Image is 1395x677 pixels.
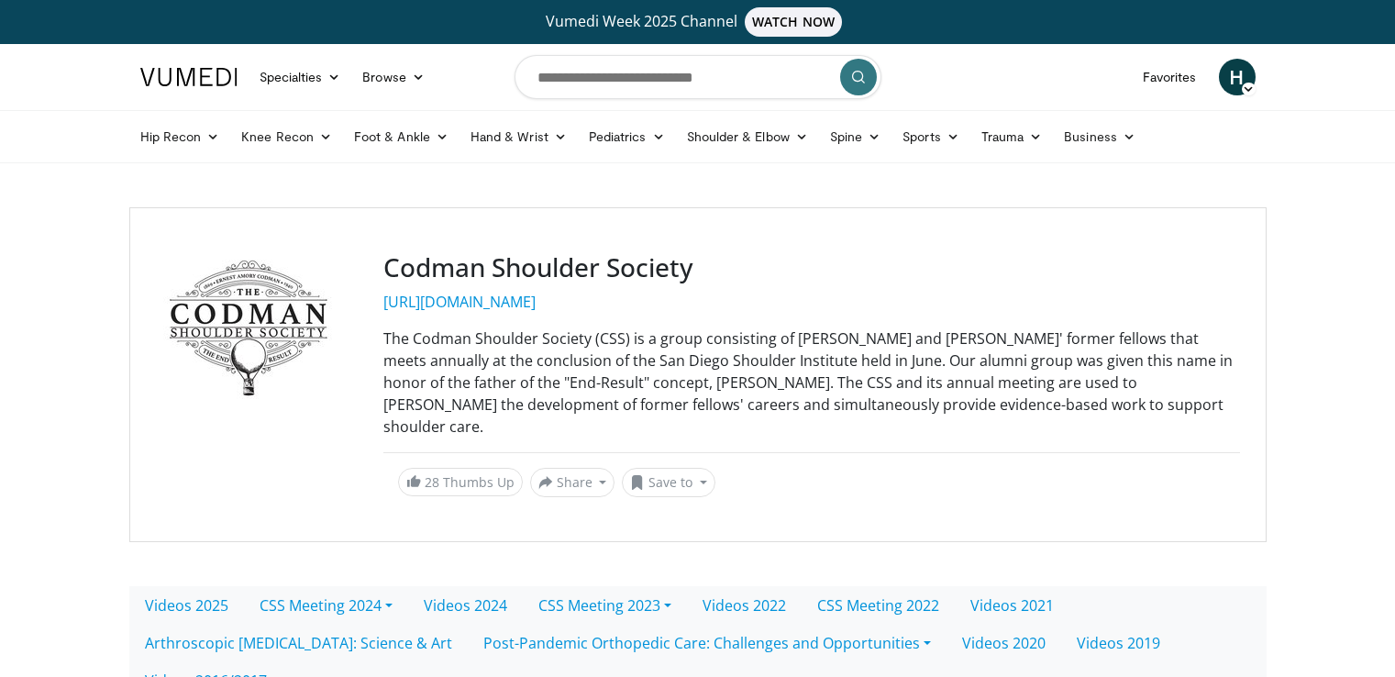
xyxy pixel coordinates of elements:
a: 28 Thumbs Up [398,468,523,496]
a: CSS Meeting 2022 [802,586,955,625]
img: VuMedi Logo [140,68,238,86]
a: Favorites [1132,59,1208,95]
a: Videos 2019 [1061,624,1176,662]
span: 28 [425,473,439,491]
a: Pediatrics [578,118,676,155]
button: Share [530,468,615,497]
span: WATCH NOW [745,7,842,37]
a: H [1219,59,1256,95]
button: Save to [622,468,715,497]
a: CSS Meeting 2023 [523,586,687,625]
a: Sports [891,118,970,155]
a: [URL][DOMAIN_NAME] [383,292,536,312]
a: Vumedi Week 2025 ChannelWATCH NOW [143,7,1253,37]
a: Hand & Wrist [459,118,578,155]
a: Foot & Ankle [343,118,459,155]
a: Business [1053,118,1146,155]
a: Specialties [249,59,352,95]
a: Arthroscopic [MEDICAL_DATA]: Science & Art [129,624,468,662]
p: The Codman Shoulder Society (CSS) is a group consisting of [PERSON_NAME] and [PERSON_NAME]' forme... [383,327,1240,438]
a: Videos 2022 [687,586,802,625]
a: Hip Recon [129,118,231,155]
h3: Codman Shoulder Society [383,252,1240,283]
a: CSS Meeting 2024 [244,586,408,625]
a: Videos 2025 [129,586,244,625]
a: Post-Pandemic Orthopedic Care: Challenges and Opportunities [468,624,947,662]
a: Videos 2021 [955,586,1069,625]
a: Shoulder & Elbow [676,118,819,155]
a: Trauma [970,118,1054,155]
a: Videos 2024 [408,586,523,625]
input: Search topics, interventions [515,55,881,99]
a: Knee Recon [230,118,343,155]
a: Browse [351,59,436,95]
a: Videos 2020 [947,624,1061,662]
a: Spine [819,118,891,155]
